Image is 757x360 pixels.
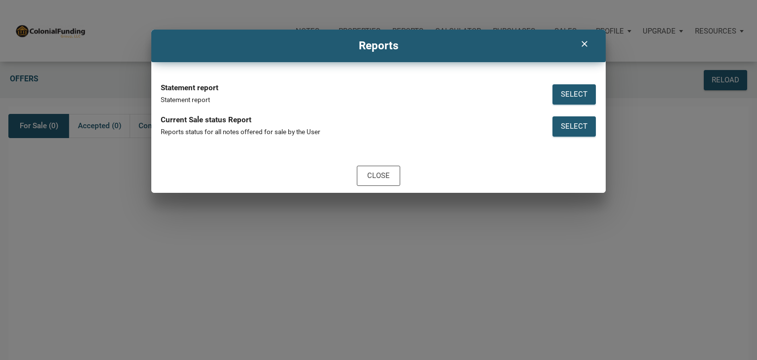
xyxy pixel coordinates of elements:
button: Select [552,84,596,105]
h4: Reports [159,37,598,54]
div: Reports status for all notes offered for sale by the User [161,126,531,138]
div: Select [561,121,587,132]
div: Close [367,170,390,181]
div: Statement report [161,94,531,106]
button: Close [357,166,400,186]
i: clear [578,39,590,49]
button: Select [552,116,596,137]
button: clear [572,35,597,53]
div: Select [561,89,587,100]
div: Statement report [161,82,531,94]
div: Current Sale status Report [161,114,531,126]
